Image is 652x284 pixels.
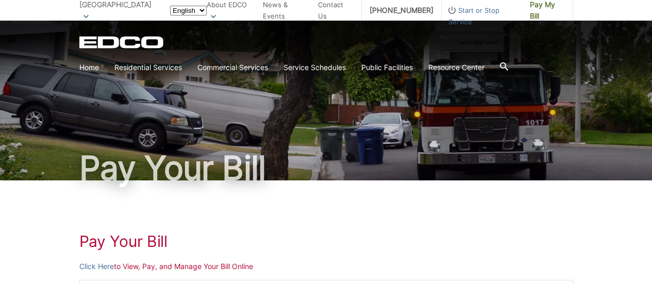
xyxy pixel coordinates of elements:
[361,62,413,73] a: Public Facilities
[170,6,207,15] select: Select a language
[197,62,268,73] a: Commercial Services
[283,62,346,73] a: Service Schedules
[79,232,573,250] h1: Pay Your Bill
[428,62,484,73] a: Resource Center
[79,152,573,185] h1: Pay Your Bill
[114,62,182,73] a: Residential Services
[79,261,114,272] a: Click Here
[79,62,99,73] a: Home
[79,261,573,272] p: to View, Pay, and Manage Your Bill Online
[79,36,165,48] a: EDCD logo. Return to the homepage.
